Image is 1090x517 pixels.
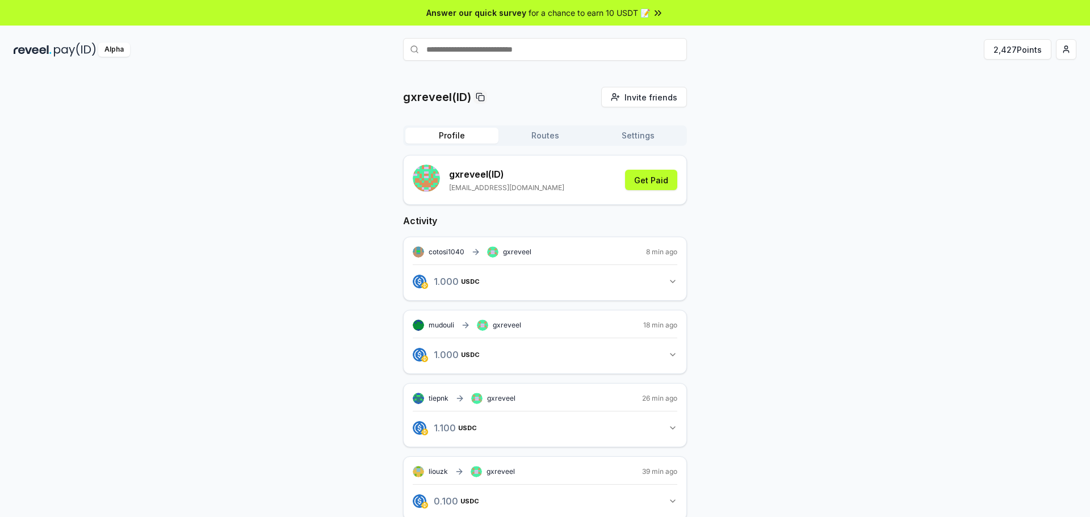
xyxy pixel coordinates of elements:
div: Alpha [98,43,130,57]
span: Answer our quick survey [426,7,526,19]
p: [EMAIL_ADDRESS][DOMAIN_NAME] [449,183,564,192]
button: Routes [498,128,592,144]
span: Invite friends [624,91,677,103]
img: logo.png [413,348,426,362]
p: gxreveel (ID) [449,167,564,181]
button: Settings [592,128,685,144]
span: USDC [461,278,480,285]
span: cotosi1040 [429,247,464,257]
span: 26 min ago [642,394,677,403]
span: 8 min ago [646,247,677,257]
img: logo.png [413,494,426,508]
p: gxreveel(ID) [403,89,471,105]
button: 1.000USDC [413,272,677,291]
span: for a chance to earn 10 USDT 📝 [529,7,650,19]
img: logo.png [413,275,426,288]
span: tiepnk [429,394,448,403]
img: logo.png [421,428,428,435]
button: 0.100USDC [413,491,677,511]
span: mudouli [429,321,454,330]
span: gxreveel [487,394,515,403]
img: logo.png [421,502,428,508]
button: 1.100USDC [413,418,677,438]
span: USDC [461,351,480,358]
button: 1.000USDC [413,345,677,364]
span: gxreveel [503,247,531,257]
img: logo.png [421,355,428,362]
img: logo.png [413,421,426,435]
img: reveel_dark [14,43,52,57]
img: pay_id [54,43,96,57]
button: Invite friends [601,87,687,107]
button: Get Paid [625,170,677,190]
button: 2,427Points [984,39,1051,60]
img: logo.png [421,282,428,289]
h2: Activity [403,214,687,228]
span: 18 min ago [643,321,677,330]
span: gxreveel [487,467,515,476]
button: Profile [405,128,498,144]
span: gxreveel [493,321,521,330]
span: liouzk [429,467,448,476]
span: 39 min ago [642,467,677,476]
